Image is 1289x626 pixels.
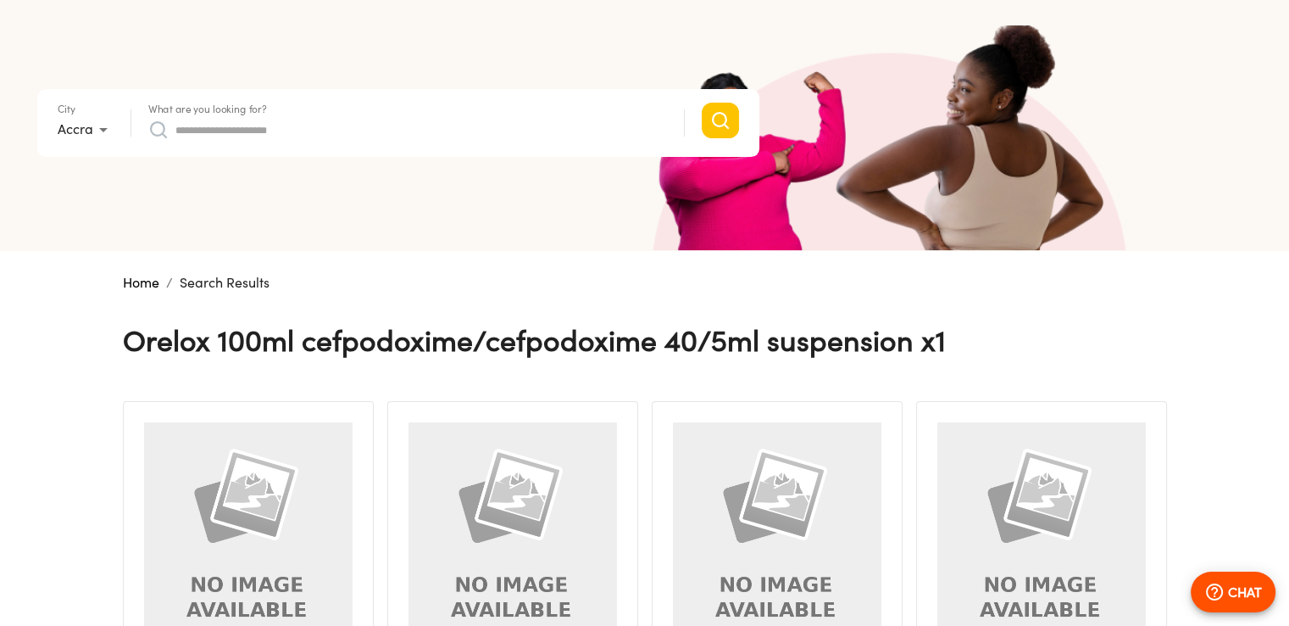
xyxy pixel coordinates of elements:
[123,274,159,291] a: Home
[1228,582,1262,602] p: CHAT
[702,103,739,138] button: Search
[180,272,269,293] p: Search Results
[123,272,1167,293] nav: breadcrumb
[1191,572,1275,612] button: CHAT
[123,322,946,358] h4: Orelox 100ml Cefpodoxime/cefpodoxime 40/5ml Suspension X1
[58,104,75,115] label: City
[58,116,114,143] div: Accra
[148,104,267,115] label: What are you looking for?
[166,272,173,293] li: /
